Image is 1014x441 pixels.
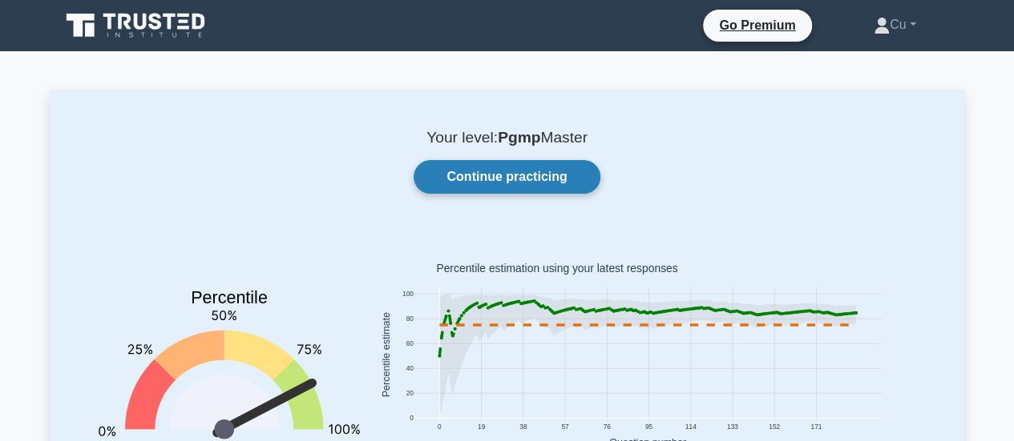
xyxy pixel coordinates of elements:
text: 100 [402,290,413,298]
text: 76 [603,423,611,431]
text: 19 [477,423,485,431]
text: 0 [437,423,441,431]
text: 57 [561,423,569,431]
text: 95 [644,423,652,431]
text: 38 [519,423,527,431]
text: 60 [406,340,414,348]
a: Continue practicing [414,160,600,194]
text: 171 [810,423,822,431]
b: Pgmp [498,129,540,146]
p: Your level: Master [89,128,926,147]
text: 133 [726,423,737,431]
text: 114 [685,423,696,431]
a: Cu [835,9,955,41]
text: Percentile estimation using your latest responses [436,263,677,275]
a: Go Premium [709,15,805,35]
text: 40 [406,365,414,373]
text: 20 [406,390,414,398]
text: Percentile estimate [380,312,391,397]
text: Percentile [191,288,268,307]
text: 152 [769,423,780,431]
text: 80 [406,315,414,323]
text: 0 [410,415,414,423]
